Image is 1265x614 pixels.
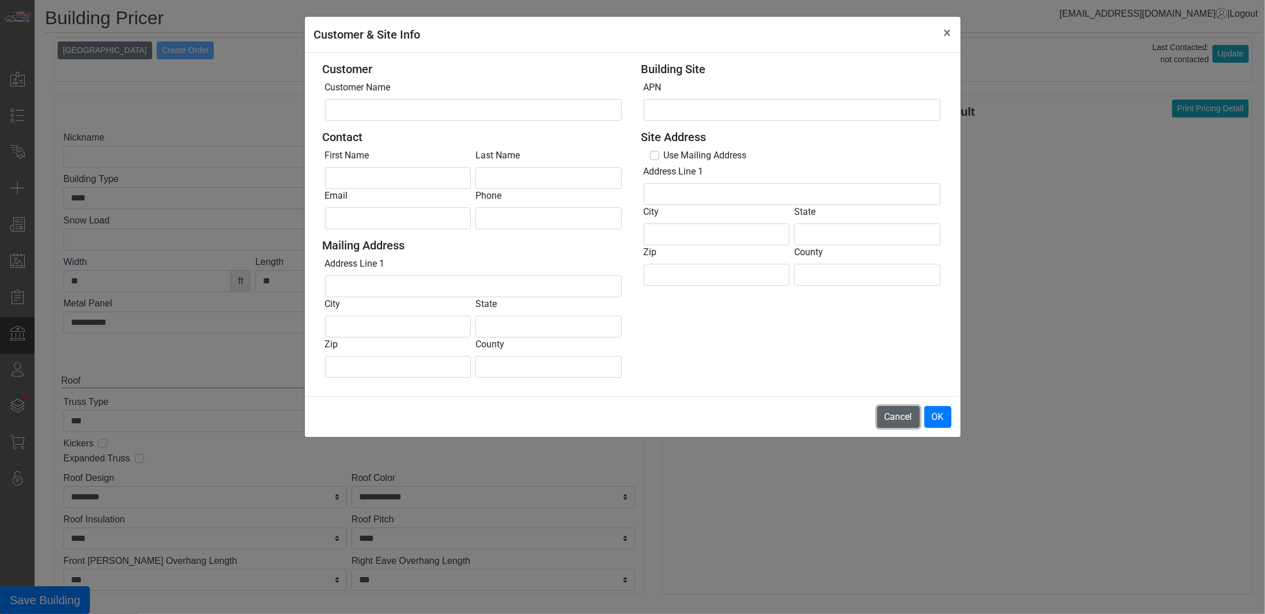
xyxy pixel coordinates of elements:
[323,130,624,144] h5: Contact
[475,338,504,351] label: County
[644,165,704,179] label: Address Line 1
[325,189,348,203] label: Email
[794,245,823,259] label: County
[644,245,657,259] label: Zip
[323,238,624,252] h5: Mailing Address
[794,205,815,219] label: State
[314,26,421,43] h5: Customer & Site Info
[664,149,747,162] label: Use Mailing Address
[325,149,369,162] label: First Name
[325,297,341,311] label: City
[323,62,624,76] h5: Customer
[325,257,385,271] label: Address Line 1
[644,81,662,94] label: APN
[877,406,920,428] button: Cancel
[935,17,961,49] button: Close
[641,62,943,76] h5: Building Site
[325,81,391,94] label: Customer Name
[641,130,943,144] h5: Site Address
[475,149,520,162] label: Last Name
[475,297,497,311] label: State
[924,406,951,428] button: OK
[644,205,659,219] label: City
[475,189,501,203] label: Phone
[325,338,338,351] label: Zip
